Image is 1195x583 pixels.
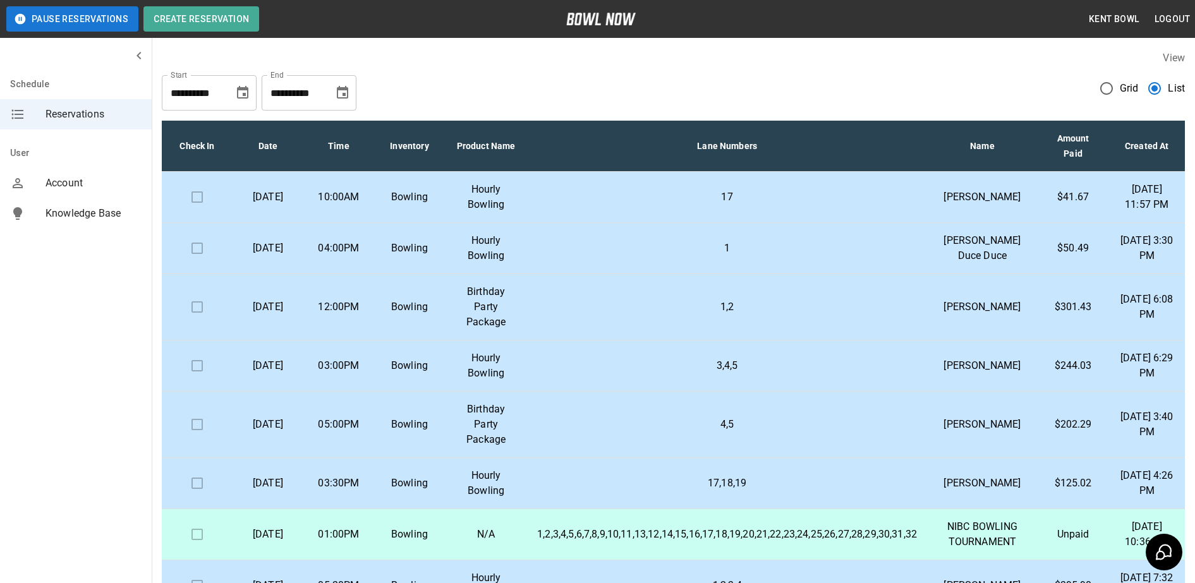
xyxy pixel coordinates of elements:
p: NIBC BOWLING TOURNAMENT [937,519,1028,550]
p: [DATE] [243,476,293,491]
p: Birthday Party Package [455,402,517,447]
p: 12:00PM [313,299,364,315]
p: Bowling [384,189,435,205]
p: [PERSON_NAME] [937,476,1028,491]
p: 01:00PM [313,527,364,542]
p: 1,2,3,4,5,6,7,8,9,10,11,13,12,14,15,16,17,18,19,20,21,22,23,24,25,26,27,28,29,30,31,32 [537,527,917,542]
th: Date [233,121,303,172]
th: Name [927,121,1038,172]
p: [PERSON_NAME] [937,189,1028,205]
span: List [1168,81,1185,96]
p: Bowling [384,527,435,542]
img: logo [566,13,636,25]
p: [DATE] 3:40 PM [1119,409,1175,440]
p: [DATE] [243,527,293,542]
p: [DATE] 3:30 PM [1119,233,1175,263]
th: Check In [162,121,233,172]
th: Amount Paid [1038,121,1109,172]
span: Account [45,176,142,191]
p: 1 [537,241,917,256]
th: Created At [1108,121,1185,172]
p: [PERSON_NAME] Duce Duce [937,233,1028,263]
p: [DATE] 10:36 AM [1119,519,1175,550]
p: [PERSON_NAME] [937,358,1028,373]
p: $41.67 [1048,189,1099,205]
p: [PERSON_NAME] [937,299,1028,315]
p: Hourly Bowling [455,233,517,263]
p: Bowling [384,476,435,491]
p: Unpaid [1048,527,1099,542]
p: N/A [455,527,517,542]
p: [DATE] [243,299,293,315]
p: 3,4,5 [537,358,917,373]
p: [PERSON_NAME] [937,417,1028,432]
p: 05:00PM [313,417,364,432]
p: $202.29 [1048,417,1099,432]
p: 04:00PM [313,241,364,256]
p: Bowling [384,358,435,373]
button: Create Reservation [143,6,259,32]
p: [DATE] [243,358,293,373]
p: [DATE] 11:57 PM [1119,182,1175,212]
p: Bowling [384,241,435,256]
span: Grid [1120,81,1139,96]
p: Bowling [384,299,435,315]
p: 4,5 [537,417,917,432]
th: Lane Numbers [527,121,927,172]
p: [DATE] 4:26 PM [1119,468,1175,498]
p: $125.02 [1048,476,1099,491]
p: Hourly Bowling [455,182,517,212]
th: Inventory [374,121,445,172]
p: 03:30PM [313,476,364,491]
p: [DATE] [243,417,293,432]
p: 03:00PM [313,358,364,373]
button: Choose date, selected date is Oct 10, 2025 [230,80,255,105]
p: 1,2 [537,299,917,315]
p: Hourly Bowling [455,351,517,381]
p: $244.03 [1048,358,1099,373]
p: 17 [537,189,917,205]
p: 10:00AM [313,189,364,205]
p: Hourly Bowling [455,468,517,498]
button: Logout [1150,8,1195,31]
button: Pause Reservations [6,6,138,32]
p: $50.49 [1048,241,1099,256]
span: Reservations [45,107,142,122]
p: [DATE] [243,241,293,256]
p: 17,18,19 [537,476,917,491]
th: Product Name [445,121,527,172]
button: Choose date, selected date is Nov 10, 2025 [330,80,355,105]
p: $301.43 [1048,299,1099,315]
p: Bowling [384,417,435,432]
label: View [1163,52,1185,64]
p: [DATE] 6:29 PM [1119,351,1175,381]
span: Knowledge Base [45,206,142,221]
p: [DATE] 6:08 PM [1119,292,1175,322]
th: Time [303,121,374,172]
button: Kent Bowl [1084,8,1144,31]
p: Birthday Party Package [455,284,517,330]
p: [DATE] [243,189,293,205]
